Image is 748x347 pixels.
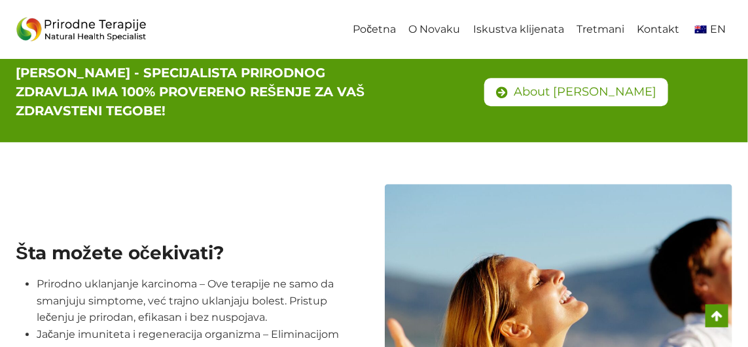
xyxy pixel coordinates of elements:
a: Kontakt [631,15,686,45]
a: Tretmani [570,15,630,45]
a: Scroll to top [705,304,728,327]
a: Iskustva klijenata [467,15,570,45]
a: en_AUEN [686,15,732,45]
img: Prirodne_Terapije_Logo - Prirodne Terapije [16,14,147,46]
a: About [PERSON_NAME] [484,78,668,106]
strong: [PERSON_NAME] - SPECIJALISTA PRIRODNOG ZDRAVLJA IMA 100% PROVERENO REŠENJE ZA VAŠ ZDRAVSTENI TEGOBE! [16,65,365,119]
span: EN [710,23,726,35]
nav: Primary Navigation [347,15,732,45]
a: Početna [347,15,402,45]
span: About [PERSON_NAME] [514,82,656,101]
img: English [695,26,707,33]
li: Prirodno uklanjanje karcinoma – Ove terapije ne samo da smanjuju simptome, već trajno uklanjaju b... [37,276,364,326]
h2: Šta možete očekivati? [16,239,364,266]
a: O Novaku [402,15,467,45]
